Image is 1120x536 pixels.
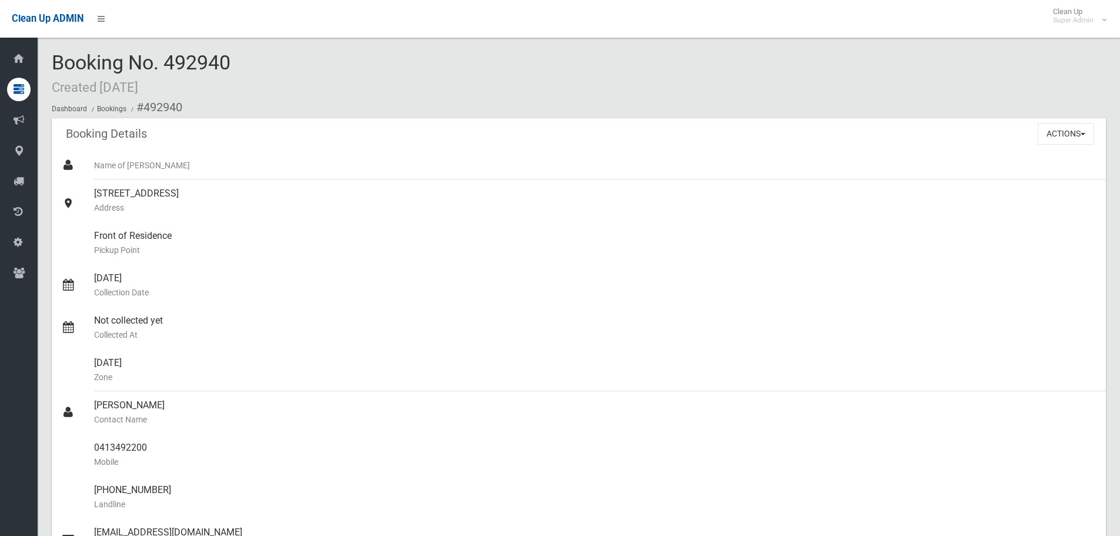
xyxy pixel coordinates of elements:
span: Clean Up ADMIN [12,13,83,24]
li: #492940 [128,96,182,118]
div: [PHONE_NUMBER] [94,476,1096,518]
div: [STREET_ADDRESS] [94,179,1096,222]
div: [DATE] [94,349,1096,391]
small: Landline [94,497,1096,511]
a: Dashboard [52,105,87,113]
small: Zone [94,370,1096,384]
small: Pickup Point [94,243,1096,257]
a: Bookings [97,105,126,113]
span: Clean Up [1047,7,1105,25]
div: [PERSON_NAME] [94,391,1096,434]
small: Super Admin [1053,16,1094,25]
small: Mobile [94,455,1096,469]
small: Created [DATE] [52,79,138,95]
button: Actions [1038,123,1094,145]
div: Not collected yet [94,307,1096,349]
div: 0413492200 [94,434,1096,476]
div: [DATE] [94,264,1096,307]
small: Name of [PERSON_NAME] [94,158,1096,172]
small: Collection Date [94,285,1096,299]
header: Booking Details [52,122,161,145]
div: Front of Residence [94,222,1096,264]
span: Booking No. 492940 [52,51,230,96]
small: Address [94,201,1096,215]
small: Collected At [94,328,1096,342]
small: Contact Name [94,412,1096,427]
